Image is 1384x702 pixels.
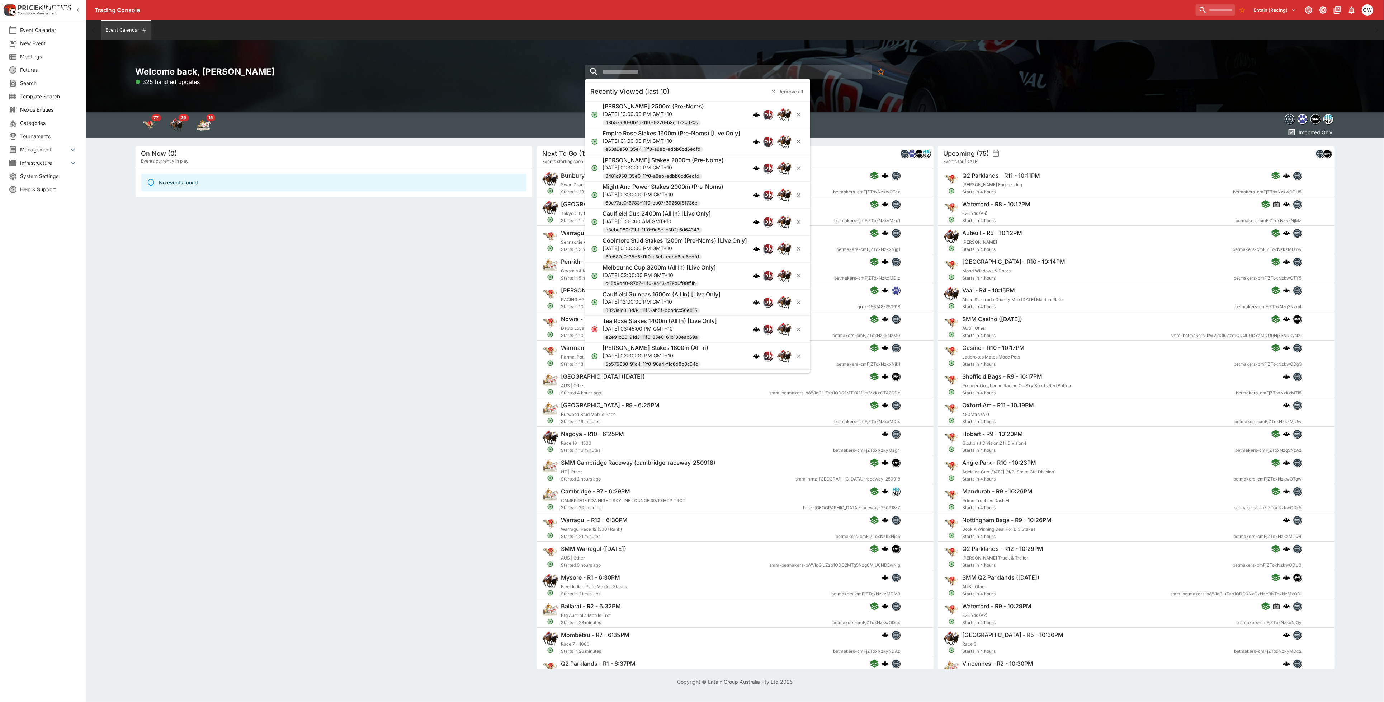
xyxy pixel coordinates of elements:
p: [DATE] 12:00:00 PM GMT+10 [603,110,704,118]
img: logo-cerberus.svg [882,516,889,524]
img: harness_racing.png [542,458,558,474]
span: Management [20,146,69,153]
img: betmakers.png [1293,344,1301,352]
img: harness_racing.png [542,602,558,618]
h6: [PERSON_NAME] 2500m (Pre-Noms) [603,103,704,111]
img: logo-cerberus.svg [882,201,889,208]
button: Toggle light/dark mode [1317,4,1329,17]
span: e63a6e50-35e4-11f0-a8eb-edbb6cd6edfd [603,146,703,153]
h6: Auteuil - R5 - 10:12PM [962,229,1022,237]
img: PriceKinetics [18,5,71,10]
img: logo-cerberus.svg [1283,315,1290,323]
div: Event type filters [136,112,217,138]
img: betmakers.png [892,602,900,610]
img: betmakers.png [892,344,900,352]
img: greyhound_racing.png [944,372,959,388]
span: Futures [20,66,77,74]
img: horse_racing.png [542,573,558,589]
img: greyhound_racing.png [944,458,959,474]
img: greyhound_racing.png [542,229,558,244]
img: harness_racing [197,118,211,132]
img: logo-cerberus.svg [1283,373,1290,380]
div: hrnz [922,149,931,158]
h6: SMM Casino ([DATE]) [962,315,1022,323]
div: betmakers [1285,114,1295,124]
div: samemeetingmulti [1310,114,1321,124]
img: betmakers.png [1293,545,1301,553]
img: betmakers.png [901,150,909,158]
span: betmakers-cmFjZToxNzkxNjk1 [836,361,900,368]
div: samemeetingmulti [1323,149,1332,158]
img: logo-cerberus.svg [1283,631,1290,638]
div: Trading Console [95,6,1193,14]
span: smm-hrnz-cambridge-raceway-250918 [795,476,900,483]
img: pricekinetics.png [763,191,773,200]
img: greyhound_racing.png [944,315,959,331]
button: Connected to PK [1302,4,1315,17]
h6: Warragul - R11 - 6:12PM [561,229,625,237]
span: Events currently in play [141,158,189,165]
img: logo-cerberus.svg [882,603,889,610]
h6: Ballarat - R2 - 6:32PM [561,603,621,610]
img: horse_racing.png [777,268,792,283]
span: betmakers-cmFjZToxNzkwOTgw [1233,476,1302,483]
div: pricekinetics [763,163,773,173]
input: search [585,65,872,79]
span: betmakers-cmFjZToxNzkwOTcz [833,188,900,196]
img: logo-cerberus.svg [753,138,760,145]
h6: [GEOGRAPHIC_DATA] - R9 - 6:25PM [561,402,660,409]
img: betmakers.png [892,574,900,581]
img: logo-cerberus.svg [882,631,889,638]
img: horse_racing.png [777,107,792,122]
img: logo-cerberus.svg [882,287,889,294]
img: logo-cerberus.svg [753,111,760,118]
img: betmakers.png [892,258,900,266]
h6: Q2 Parklands - R11 - 10:11PM [962,172,1040,179]
img: logo-cerberus.svg [753,165,760,172]
img: betmakers.png [1293,430,1301,438]
img: pricekinetics.png [763,352,773,361]
img: samemeetingmulti.png [892,545,900,553]
img: betmakers.png [1293,660,1301,668]
img: horse_racing.png [944,631,959,646]
img: greyhound_racing.png [944,343,959,359]
img: greyhound_racing.png [944,544,959,560]
img: harness_racing.png [542,401,558,417]
h6: [GEOGRAPHIC_DATA] - R5 - 10:30PM [962,631,1063,639]
img: logo-cerberus.svg [882,172,889,179]
img: betmakers.png [1293,373,1301,380]
span: Meetings [20,53,77,60]
img: betmakers.png [1293,631,1301,639]
span: betmakers-cmFjZToxNzkzMjUw [1234,418,1302,425]
img: logo-cerberus.svg [1283,430,1290,437]
div: Harness Racing [197,118,211,132]
span: betmakers-cmFjZToxNzkyMzg1 [834,217,900,224]
img: betmakers.png [892,516,900,524]
img: samemeetingmulti.png [1293,574,1301,581]
span: betmakers-cmFjZToxNzkwODU0 [1233,562,1302,569]
span: betmakers-cmFjZToxNzkwODU5 [1233,188,1302,196]
h6: [PERSON_NAME] Stakes 2000m (Pre-Noms) [603,156,724,164]
span: smm-betmakers-bWVldGluZzo1ODQ1MTY4MjkzMzkxOTA2ODc [769,389,900,397]
img: horse_racing.png [542,430,558,445]
img: betmakers.png [892,660,900,668]
span: betmakers-cmFjZToxNzkyMDc2 [1234,648,1302,655]
img: horse_racing.png [542,200,558,216]
img: logo-cerberus.svg [882,459,889,466]
img: logo-cerberus.svg [882,545,889,552]
img: pricekinetics.png [763,271,773,280]
img: logo-cerberus.svg [753,219,760,226]
img: horse_racing.png [777,161,792,175]
img: betmakers.png [1293,487,1301,495]
img: harness_racing.png [542,257,558,273]
img: horse_racing.png [777,349,792,364]
span: 48b57990-6b4a-11f0-9270-b3e1f73cd70c [603,119,701,126]
img: logo-cerberus.svg [1283,287,1290,294]
div: cerberus [753,111,760,118]
img: betmakers.png [892,172,900,179]
img: horse_racing.png [777,322,792,337]
img: logo-cerberus.svg [1283,660,1290,667]
span: 77 [151,114,161,121]
img: greyhound_racing.png [944,573,959,589]
input: search [1196,4,1235,16]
